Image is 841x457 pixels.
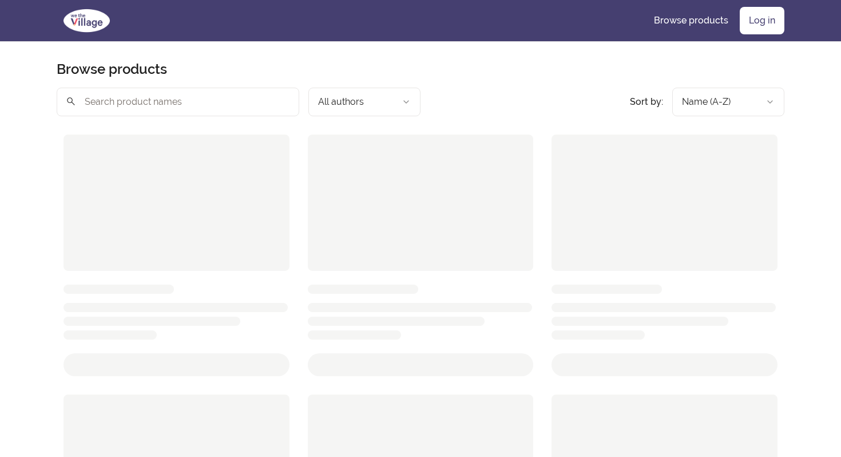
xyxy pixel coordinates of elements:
img: We The Village logo [57,7,117,34]
span: Sort by: [630,96,663,107]
button: Product sort options [672,88,784,116]
nav: Main [645,7,784,34]
span: search [66,93,76,109]
a: Browse products [645,7,737,34]
h2: Browse products [57,60,167,78]
input: Search product names [57,88,299,116]
a: Log in [740,7,784,34]
button: Filter by author [308,88,420,116]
